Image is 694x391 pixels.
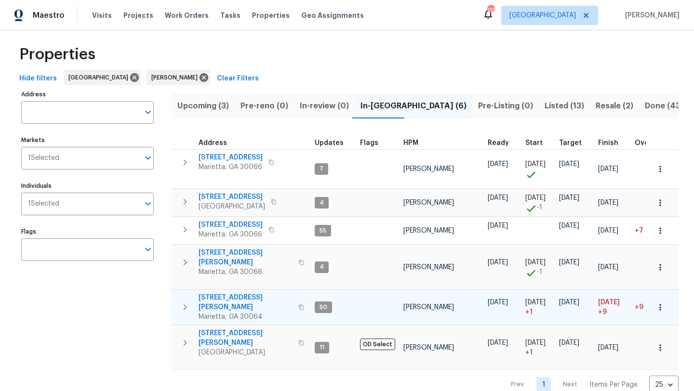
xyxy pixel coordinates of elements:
[92,11,112,20] span: Visits
[559,195,579,201] span: [DATE]
[21,183,154,189] label: Individuals
[19,73,57,85] span: Hide filters
[598,344,618,351] span: [DATE]
[360,339,395,350] span: OD Select
[403,227,454,234] span: [PERSON_NAME]
[252,11,290,20] span: Properties
[403,264,454,271] span: [PERSON_NAME]
[621,11,680,20] span: [PERSON_NAME]
[165,11,209,20] span: Work Orders
[316,199,328,207] span: 4
[598,307,607,317] span: +9
[488,161,508,168] span: [DATE]
[559,339,579,346] span: [DATE]
[488,222,508,229] span: [DATE]
[525,339,546,346] span: [DATE]
[488,299,508,306] span: [DATE]
[316,303,331,312] span: 50
[199,220,263,230] span: [STREET_ADDRESS]
[598,140,618,146] span: Finish
[141,243,155,256] button: Open
[123,11,153,20] span: Projects
[598,264,618,271] span: [DATE]
[594,290,631,325] td: Scheduled to finish 9 day(s) late
[521,149,555,189] td: Project started on time
[478,99,533,113] span: Pre-Listing (0)
[141,105,155,119] button: Open
[21,91,154,97] label: Address
[199,248,293,267] span: [STREET_ADDRESS][PERSON_NAME]
[141,197,155,210] button: Open
[635,227,643,234] span: +7
[147,70,210,85] div: [PERSON_NAME]
[635,304,643,311] span: +9
[635,140,660,146] span: Overall
[645,99,683,113] span: Done (43)
[487,6,494,15] div: 110
[509,11,576,20] span: [GEOGRAPHIC_DATA]
[21,229,154,235] label: Flags
[635,140,668,146] div: Days past target finish date
[199,192,265,202] span: [STREET_ADDRESS]
[559,222,579,229] span: [DATE]
[598,227,618,234] span: [DATE]
[68,73,132,82] span: [GEOGRAPHIC_DATA]
[199,202,265,211] span: [GEOGRAPHIC_DATA]
[199,140,227,146] span: Address
[199,348,293,357] span: [GEOGRAPHIC_DATA]
[525,307,533,317] span: + 1
[559,259,579,266] span: [DATE]
[525,161,546,168] span: [DATE]
[559,299,579,306] span: [DATE]
[596,99,633,113] span: Resale (2)
[598,199,618,206] span: [DATE]
[537,203,542,212] span: -1
[316,227,330,235] span: 55
[217,73,259,85] span: Clear Filters
[521,245,555,289] td: Project started 1 days early
[199,267,293,277] span: Marietta, GA 30066
[521,189,555,217] td: Project started 1 days early
[19,50,95,59] span: Properties
[199,328,293,348] span: [STREET_ADDRESS][PERSON_NAME]
[199,162,263,172] span: Marietta, GA 30066
[525,299,546,306] span: [DATE]
[315,140,344,146] span: Updates
[598,166,618,172] span: [DATE]
[521,290,555,325] td: Project started 1 days late
[316,165,327,173] span: 7
[240,99,288,113] span: Pre-reno (0)
[213,70,263,88] button: Clear Filters
[141,151,155,165] button: Open
[525,348,533,357] span: + 1
[559,140,590,146] div: Target renovation project end date
[525,259,546,266] span: [DATE]
[631,217,672,245] td: 7 day(s) past target finish date
[199,293,293,312] span: [STREET_ADDRESS][PERSON_NAME]
[559,140,582,146] span: Target
[403,199,454,206] span: [PERSON_NAME]
[199,312,293,322] span: Marietta, GA 30064
[33,11,65,20] span: Maestro
[521,326,555,370] td: Project started 1 days late
[403,304,454,311] span: [PERSON_NAME]
[28,154,59,162] span: 1 Selected
[28,200,59,208] span: 1 Selected
[525,195,546,201] span: [DATE]
[559,161,579,168] span: [DATE]
[199,230,263,239] span: Marietta, GA 30066
[403,344,454,351] span: [PERSON_NAME]
[525,140,551,146] div: Actual renovation start date
[488,259,508,266] span: [DATE]
[598,299,620,306] span: [DATE]
[488,140,509,146] span: Ready
[300,99,349,113] span: In-review (0)
[360,140,378,146] span: Flags
[220,12,240,19] span: Tasks
[403,140,418,146] span: HPM
[488,140,518,146] div: Earliest renovation start date (first business day after COE or Checkout)
[301,11,364,20] span: Geo Assignments
[15,70,61,88] button: Hide filters
[631,290,672,325] td: 9 day(s) past target finish date
[589,380,638,390] p: Items Per Page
